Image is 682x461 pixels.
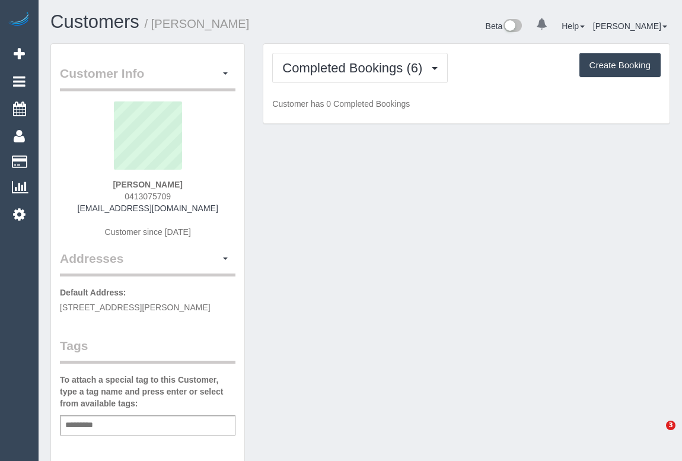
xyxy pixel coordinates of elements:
span: 3 [666,421,675,430]
span: Customer since [DATE] [105,227,191,237]
a: Help [562,21,585,31]
legend: Customer Info [60,65,235,91]
img: Automaid Logo [7,12,31,28]
button: Completed Bookings (6) [272,53,448,83]
small: / [PERSON_NAME] [145,17,250,30]
button: Create Booking [579,53,661,78]
a: Beta [486,21,522,31]
label: To attach a special tag to this Customer, type a tag name and press enter or select from availabl... [60,374,235,409]
span: Completed Bookings (6) [282,61,428,75]
a: Customers [50,11,139,32]
strong: [PERSON_NAME] [113,180,182,189]
p: Customer has 0 Completed Bookings [272,98,661,110]
legend: Tags [60,337,235,364]
span: 0413075709 [125,192,171,201]
img: New interface [502,19,522,34]
a: [EMAIL_ADDRESS][DOMAIN_NAME] [78,204,218,213]
label: Default Address: [60,287,126,298]
a: [PERSON_NAME] [593,21,667,31]
iframe: Intercom live chat [642,421,670,449]
span: [STREET_ADDRESS][PERSON_NAME] [60,303,211,312]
